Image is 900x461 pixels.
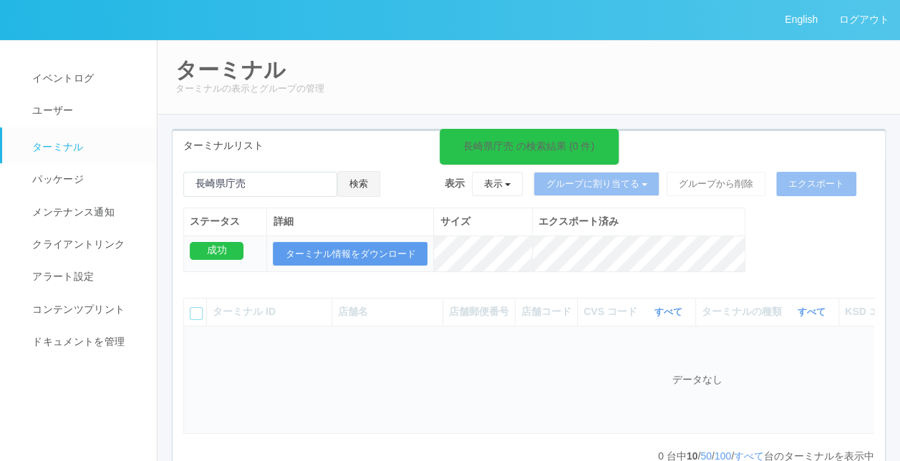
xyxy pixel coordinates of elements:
[449,306,509,317] span: 店舗郵便番号
[29,271,94,282] span: アラート設定
[190,242,243,260] div: 成功
[2,127,170,163] a: ターミナル
[584,304,641,319] span: CVS コード
[2,62,170,94] a: イベントログ
[2,228,170,261] a: クライアントリンク
[445,176,465,191] span: 表示
[29,238,125,250] span: クライアントリンク
[337,171,380,197] button: 検索
[798,306,829,317] a: すべて
[463,139,594,154] div: 長崎県庁売 の検索結果 (0 件)
[651,305,689,319] button: すべて
[2,326,170,358] a: ドキュメントを管理
[29,105,73,116] span: ユーザー
[338,306,368,317] span: 店舗名
[2,293,170,326] a: コンテンツプリント
[538,214,739,229] div: エクスポート済み
[273,242,427,266] button: ターミナル情報をダウンロード
[667,172,765,196] button: グループから削除
[794,305,833,319] button: すべて
[29,304,125,315] span: コンテンツプリント
[702,304,785,319] span: ターミナルの種類
[190,214,261,229] div: ステータス
[654,306,686,317] a: すべて
[2,163,170,195] a: パッケージ
[213,304,326,319] div: ターミナル ID
[29,72,94,84] span: イベントログ
[2,94,170,127] a: ユーザー
[776,172,856,196] button: エクスポート
[2,261,170,293] a: アラート設定
[29,206,115,218] span: メンテナンス通知
[29,336,125,347] span: ドキュメントを管理
[533,172,659,196] button: グループに割り当てる
[175,58,882,82] h2: ターミナル
[472,172,523,196] button: 表示
[175,82,882,96] p: ターミナルの表示とグループの管理
[29,141,84,152] span: ターミナル
[173,131,885,160] div: ターミナルリスト
[29,173,84,185] span: パッケージ
[2,196,170,228] a: メンテナンス通知
[273,214,427,229] div: 詳細
[521,306,571,317] span: 店舗コード
[440,214,526,229] div: サイズ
